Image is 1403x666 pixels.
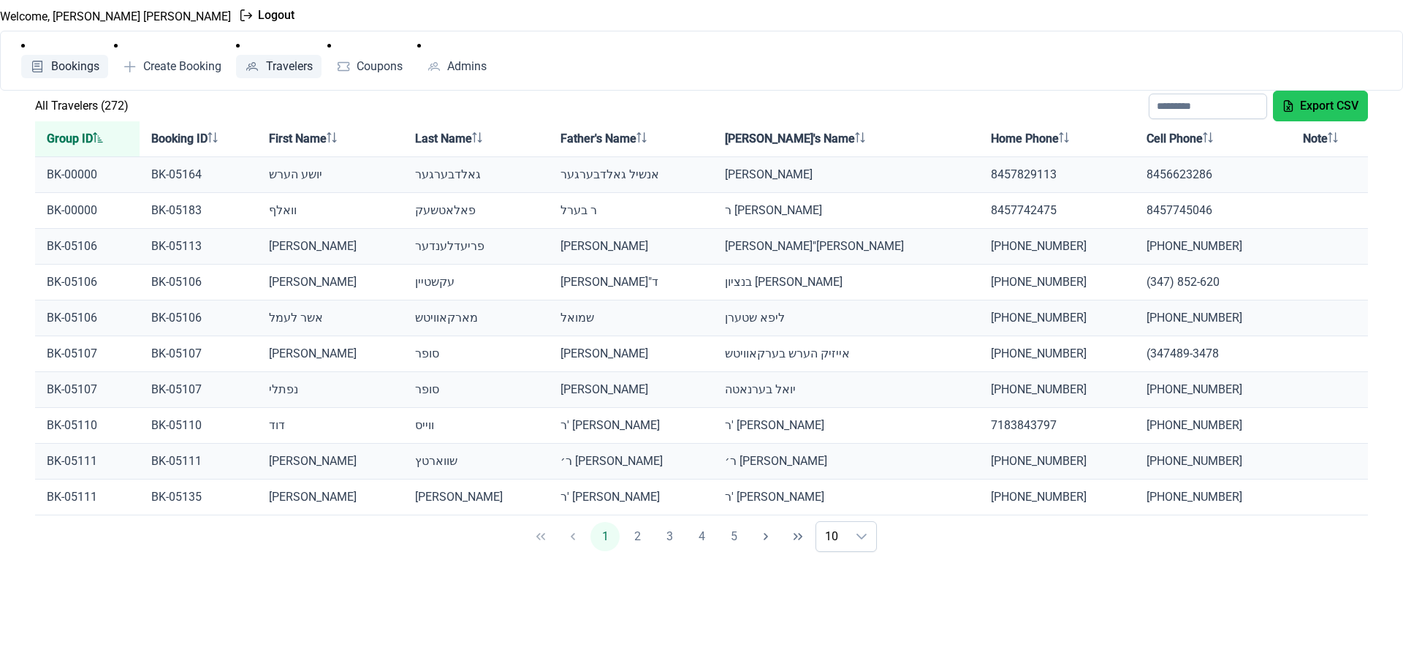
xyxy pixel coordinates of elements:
[549,121,714,157] th: Father's Name
[151,275,202,289] a: BK-05106
[403,372,549,408] td: סופר
[549,480,714,515] td: ר' [PERSON_NAME]
[1135,480,1291,515] td: [PHONE_NUMBER]
[258,7,294,24] span: Logout
[403,480,549,515] td: [PERSON_NAME]
[1135,193,1291,229] td: 8457745046
[1135,408,1291,444] td: [PHONE_NUMBER]
[549,336,714,372] td: [PERSON_NAME]
[713,300,978,336] td: ליפא שטערן
[1135,444,1291,480] td: [PHONE_NUMBER]
[713,229,978,265] td: [PERSON_NAME]"[PERSON_NAME]
[979,121,1136,157] th: Home Phone
[713,444,978,480] td: ר׳ [PERSON_NAME]
[257,408,403,444] td: דוד
[549,265,714,300] td: [PERSON_NAME]"ד
[687,522,716,551] button: 4
[327,37,412,78] li: Coupons
[1135,336,1291,372] td: (347489-3478
[549,444,714,480] td: ר׳ [PERSON_NAME]
[151,203,202,217] a: BK-05183
[257,121,403,157] th: First Name
[1273,91,1368,121] button: Export CSV
[623,522,652,551] button: 2
[236,37,322,78] li: Travelers
[151,382,202,396] a: BK-05107
[549,193,714,229] td: ר בערל
[590,522,620,551] button: 1
[979,480,1136,515] td: [PHONE_NUMBER]
[35,157,140,193] td: BK-00000
[151,418,202,432] a: BK-05110
[35,265,140,300] td: BK-05106
[151,167,202,181] a: BK-05164
[417,55,495,78] a: Admins
[35,97,129,115] h2: All Travelers (272)
[979,265,1136,300] td: [PHONE_NUMBER]
[151,454,202,468] a: BK-05111
[713,265,978,300] td: בנציון [PERSON_NAME]
[35,372,140,408] td: BK-05107
[417,37,495,78] li: Admins
[403,193,549,229] td: פאלאטשעק
[1135,157,1291,193] td: 8456623286
[816,522,847,551] span: Rows per page
[713,193,978,229] td: ר [PERSON_NAME]
[257,193,403,229] td: וואלף
[35,444,140,480] td: BK-05111
[1135,265,1291,300] td: (347) 852-620
[257,265,403,300] td: [PERSON_NAME]
[35,229,140,265] td: BK-05106
[1135,121,1291,157] th: Cell Phone
[35,480,140,515] td: BK-05111
[35,336,140,372] td: BK-05107
[257,157,403,193] td: יושע הערש
[549,157,714,193] td: אנשיל גאלדבערגער
[979,372,1136,408] td: [PHONE_NUMBER]
[403,229,549,265] td: פריעדלענדער
[327,55,412,78] a: Coupons
[1135,300,1291,336] td: [PHONE_NUMBER]
[549,408,714,444] td: ר' [PERSON_NAME]
[236,55,322,78] a: Travelers
[1135,229,1291,265] td: [PHONE_NUMBER]
[266,61,313,72] span: Travelers
[35,408,140,444] td: BK-05110
[21,55,108,78] a: Bookings
[979,444,1136,480] td: [PHONE_NUMBER]
[257,336,403,372] td: [PERSON_NAME]
[719,522,748,551] button: 5
[403,408,549,444] td: ווייס
[713,121,978,157] th: [PERSON_NAME]'s Name
[713,372,978,408] td: יואל בערנאטה
[751,522,780,551] button: Next Page
[357,61,403,72] span: Coupons
[403,157,549,193] td: גאלדבערגער
[713,157,978,193] td: [PERSON_NAME]
[35,300,140,336] td: BK-05106
[847,522,876,551] div: dropdown trigger
[403,444,549,480] td: שווארטץ
[713,408,978,444] td: ר' [PERSON_NAME]
[35,121,140,157] th: Group ID
[549,229,714,265] td: [PERSON_NAME]
[257,444,403,480] td: [PERSON_NAME]
[114,55,231,78] a: Create Booking
[1291,121,1368,157] th: Note
[713,336,978,372] td: אייזיק הערש בערקאוויטש
[403,300,549,336] td: מארקאוויטש
[979,408,1136,444] td: 7183843797
[143,61,221,72] span: Create Booking
[713,480,978,515] td: ר' [PERSON_NAME]
[257,372,403,408] td: נפתלי
[1135,372,1291,408] td: [PHONE_NUMBER]
[783,522,813,551] button: Last Page
[979,300,1136,336] td: [PHONE_NUMBER]
[403,121,549,157] th: Last Name
[257,229,403,265] td: [PERSON_NAME]
[257,300,403,336] td: אשר לעמל
[979,336,1136,372] td: [PHONE_NUMBER]
[257,480,403,515] td: [PERSON_NAME]
[979,157,1136,193] td: 8457829113
[447,61,487,72] span: Admins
